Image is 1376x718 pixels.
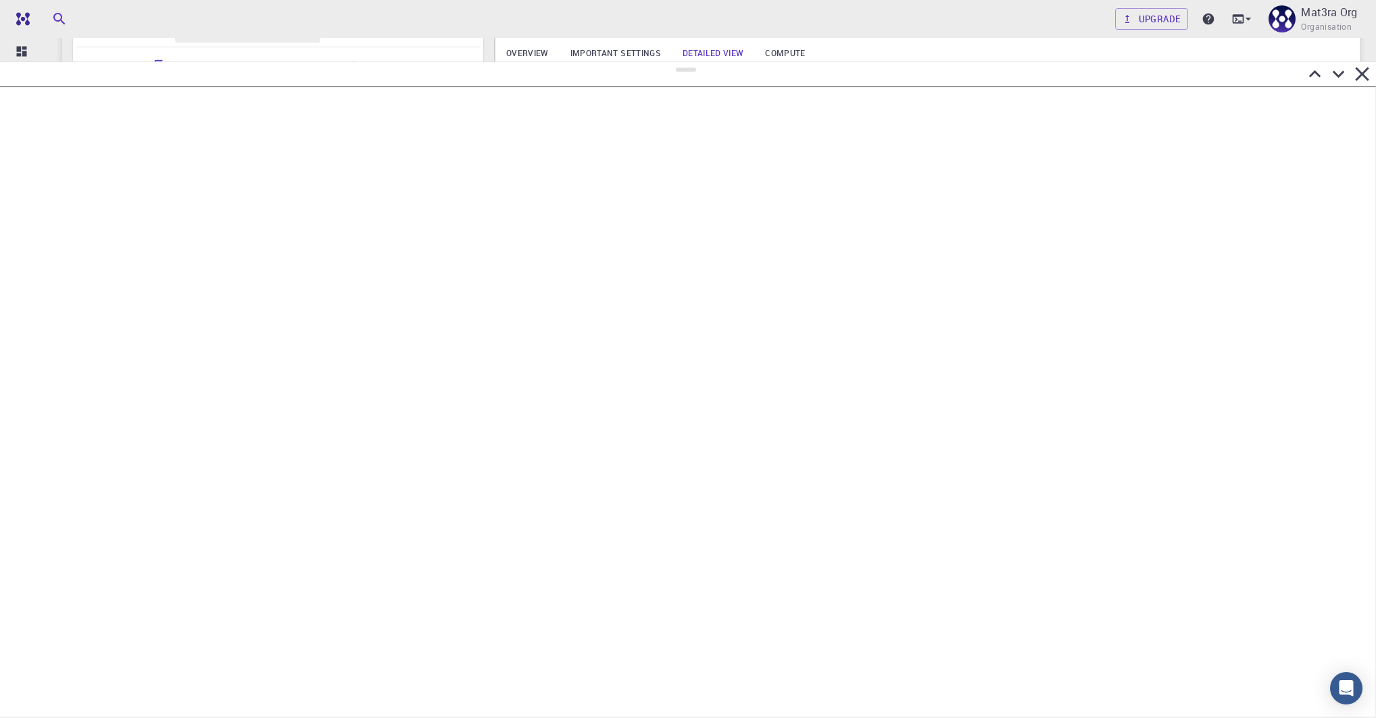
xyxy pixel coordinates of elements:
a: Important settings [560,36,672,71]
a: Overview [495,36,560,71]
a: Compute [754,36,816,71]
p: Mat3ra Org [1301,4,1357,20]
span: Support [28,9,77,22]
img: logo [11,12,30,26]
a: Detailed view [672,36,754,71]
span: Organisation [1301,20,1352,34]
img: Mat3ra Org [1269,5,1296,32]
button: Copy [145,53,210,80]
div: Open Intercom Messenger [1330,672,1362,704]
button: Upgrade [1115,8,1189,30]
